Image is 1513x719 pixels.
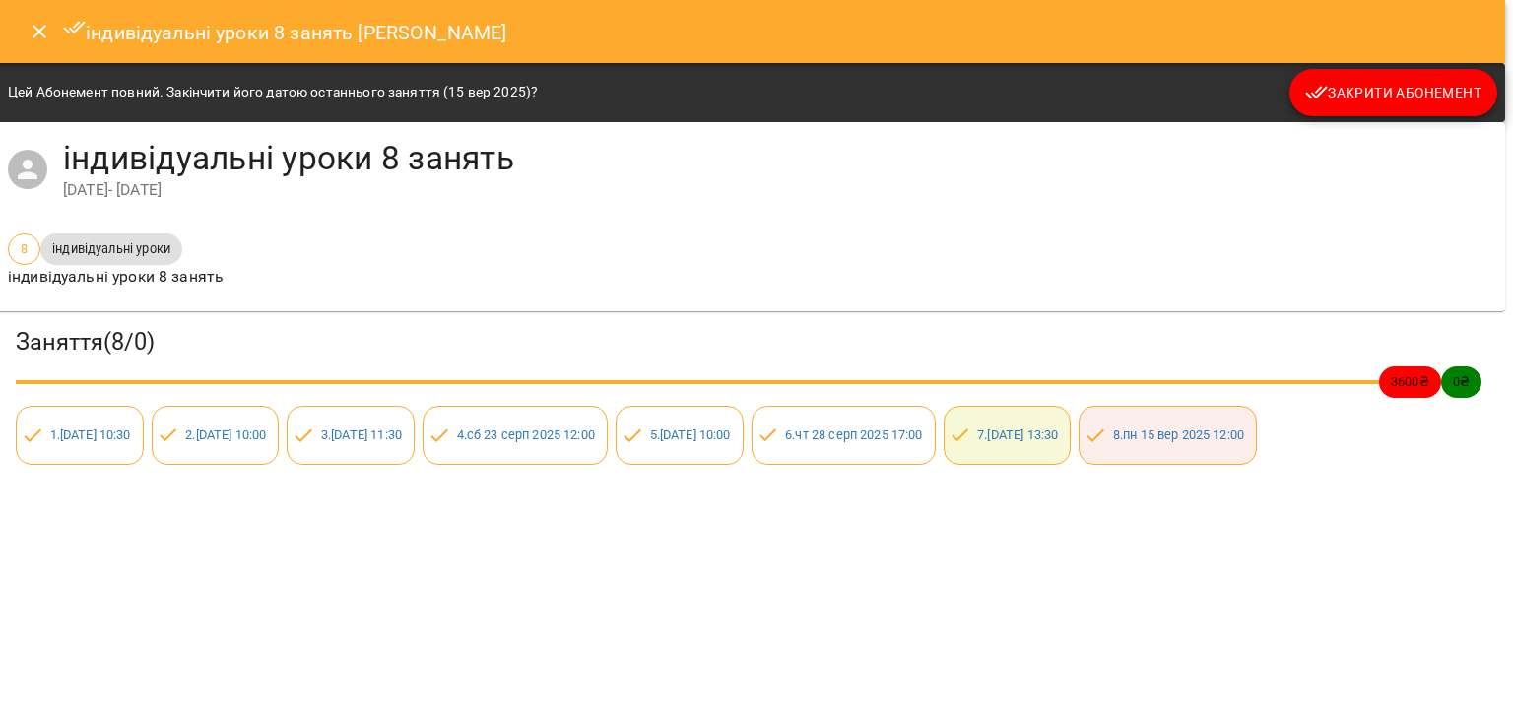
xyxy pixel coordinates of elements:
span: індивідуальні уроки [40,239,182,258]
span: Закрити Абонемент [1305,81,1481,104]
h6: індивідуальні уроки 8 занять [PERSON_NAME] [63,16,507,48]
div: Цей Абонемент повний. Закінчити його датою останнього заняття (15 вер 2025)? [8,75,538,110]
a: 1.[DATE] 10:30 [50,427,131,442]
span: 3600 ₴ [1379,372,1441,391]
button: Close [16,8,63,55]
a: 4.сб 23 серп 2025 12:00 [457,427,595,442]
p: індивідуальні уроки 8 занять [8,265,224,289]
button: Закрити Абонемент [1289,69,1497,116]
h3: Заняття ( 8 / 0 ) [16,327,1481,358]
div: [DATE] - [DATE] [63,178,1489,202]
a: 8.пн 15 вер 2025 12:00 [1113,427,1244,442]
a: 3.[DATE] 11:30 [321,427,402,442]
a: 5.[DATE] 10:00 [650,427,731,442]
span: 0 ₴ [1441,372,1481,391]
h4: індивідуальні уроки 8 занять [63,138,1489,178]
a: 7.[DATE] 13:30 [977,427,1058,442]
a: 6.чт 28 серп 2025 17:00 [785,427,922,442]
span: 8 [9,239,39,258]
a: 2.[DATE] 10:00 [185,427,266,442]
